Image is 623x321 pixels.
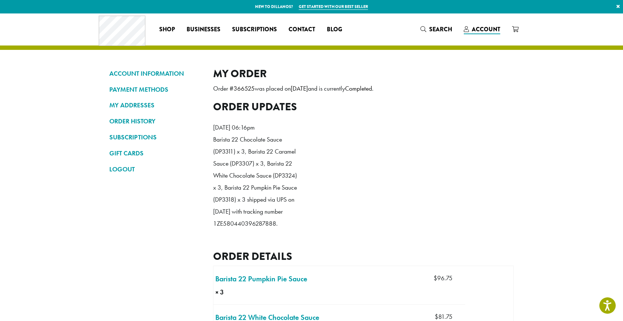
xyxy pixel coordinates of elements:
[345,84,372,92] mark: Completed
[187,25,220,34] span: Businesses
[213,122,297,134] p: [DATE] 06:16pm
[109,99,202,111] a: MY ADDRESSES
[213,67,514,80] h2: My Order
[109,115,202,127] a: ORDER HISTORY
[109,163,202,175] a: LOGOUT
[109,131,202,143] a: SUBSCRIPTIONS
[159,25,175,34] span: Shop
[215,273,307,284] a: Barista 22 Pumpkin Pie Sauce
[289,25,315,34] span: Contact
[109,83,202,96] a: PAYMENT METHODS
[232,25,277,34] span: Subscriptions
[299,4,368,10] a: Get started with our best seller
[472,25,500,33] span: Account
[213,83,514,95] p: Order # was placed on and is currently .
[291,84,308,92] mark: [DATE]
[434,274,437,282] span: $
[415,23,458,35] a: Search
[109,147,202,159] a: GIFT CARDS
[435,313,438,321] span: $
[234,84,255,92] mark: 366525
[429,25,452,33] span: Search
[213,100,514,113] h2: Order updates
[215,288,247,297] strong: × 3
[109,67,202,80] a: ACCOUNT INFORMATION
[213,134,297,230] p: Barista 22 Chocolate Sauce (DP3311) x 3, Barista 22 Caramel Sauce (DP3307) x 3, Barista 22 White ...
[213,250,514,263] h2: Order details
[434,274,452,282] bdi: 96.75
[153,24,181,35] a: Shop
[327,25,342,34] span: Blog
[435,313,452,321] bdi: 81.75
